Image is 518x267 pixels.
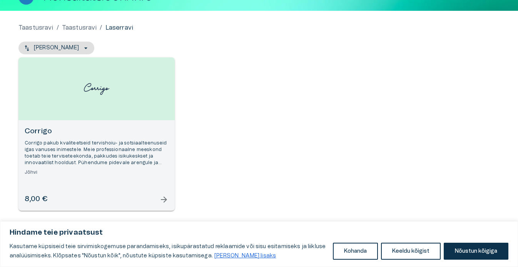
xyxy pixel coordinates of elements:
button: Keeldu kõigist [381,243,441,260]
img: Corrigo logo [81,77,112,101]
p: Kasutame küpsiseid teie sirvimiskogemuse parandamiseks, isikupärastatud reklaamide või sisu esita... [10,242,327,260]
span: Help [39,6,51,12]
h6: Corrigo [25,126,169,137]
button: Kohanda [333,243,378,260]
p: / [57,23,59,32]
p: Hindame teie privaatsust [10,228,508,237]
a: Taastusravi [18,23,53,32]
h6: Jõhvi [25,169,169,176]
p: Corrigo pakub kvaliteetseid tervishoiu- ja sotsiaalteenuseid igas vanuses inimestele. Meie profes... [25,140,169,166]
button: [PERSON_NAME] [18,42,94,54]
span: arrow_forward [159,195,169,204]
a: Loe lisaks [214,253,276,259]
p: [PERSON_NAME] [34,44,79,52]
p: / [100,23,102,32]
h6: 8,00 € [25,194,47,205]
a: Taastusravi [62,23,97,32]
p: Laserravi [105,23,133,32]
button: Nõustun kõigiga [444,243,508,260]
a: Open selected supplier available booking dates [18,57,175,211]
